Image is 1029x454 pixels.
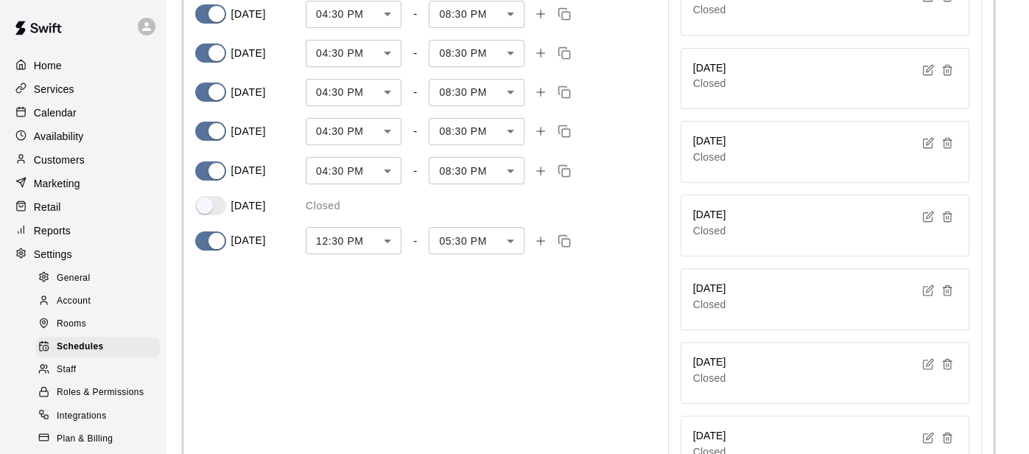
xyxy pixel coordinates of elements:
h6: [DATE] [693,60,726,77]
span: Integrations [57,409,107,424]
p: Availability [34,129,84,144]
a: Customers [12,149,154,171]
span: Rooms [57,317,86,332]
div: 04:30 PM [306,79,401,106]
div: Schedules [35,337,160,357]
p: [DATE] [231,7,265,22]
button: Add time slot [530,231,551,251]
span: Schedules [57,340,104,355]
a: Integrations [35,405,166,427]
button: Copy time [554,121,575,142]
div: General [35,268,160,289]
p: Customers [34,153,85,167]
div: 04:30 PM [306,1,401,28]
button: Copy time [554,43,575,63]
span: Staff [57,363,76,377]
div: 08:30 PM [429,1,524,28]
div: Account [35,291,160,312]
p: Closed [693,150,726,164]
div: 08:30 PM [429,118,524,145]
a: Calendar [12,102,154,124]
h6: [DATE] [693,355,726,371]
a: Staff [35,359,166,382]
p: Settings [34,247,72,262]
div: Staff [35,360,160,380]
p: Closed [693,297,726,312]
a: Reports [12,220,154,242]
span: Roles & Permissions [57,385,144,400]
button: Add time slot [530,4,551,24]
div: Roles & Permissions [35,383,160,403]
button: Copy time [554,161,575,181]
span: General [57,271,91,286]
p: Closed [693,371,726,385]
div: - [413,46,417,60]
div: 04:30 PM [306,157,401,184]
button: Copy time [554,4,575,24]
div: 05:30 PM [429,227,524,254]
p: [DATE] [231,163,265,178]
div: 08:30 PM [429,79,524,106]
div: - [413,234,417,248]
p: Closed [306,198,340,214]
button: Add time slot [530,82,551,102]
a: General [35,267,166,290]
p: Retail [34,200,61,214]
button: Add time slot [530,121,551,142]
h6: [DATE] [693,428,726,444]
a: Roles & Permissions [35,382,166,405]
p: Closed [693,76,726,91]
p: [DATE] [231,124,265,139]
a: Availability [12,125,154,147]
div: 08:30 PM [429,157,524,184]
p: Home [34,58,62,73]
a: Rooms [35,313,166,336]
a: Schedules [35,336,166,359]
div: 08:30 PM [429,40,524,67]
p: [DATE] [231,85,265,100]
a: Account [35,290,166,312]
div: 04:30 PM [306,40,401,67]
button: Add time slot [530,43,551,63]
p: [DATE] [231,46,265,61]
a: Plan & Billing [35,427,166,450]
a: Settings [12,243,154,265]
p: Closed [693,2,726,17]
a: Marketing [12,172,154,195]
p: Services [34,82,74,97]
h6: [DATE] [693,207,726,223]
h6: [DATE] [693,281,726,297]
div: - [413,164,417,178]
div: Rooms [35,314,160,335]
p: [DATE] [231,233,265,248]
a: Home [12,55,154,77]
a: Services [12,78,154,100]
div: 04:30 PM [306,118,401,145]
div: 12:30 PM [306,227,401,254]
div: Plan & Billing [35,429,160,450]
p: Closed [693,223,726,238]
button: Copy time [554,82,575,102]
h6: [DATE] [693,133,726,150]
span: Account [57,294,91,309]
p: Marketing [34,176,80,191]
p: Reports [34,223,71,238]
p: Calendar [34,105,77,120]
div: - [413,7,417,21]
div: - [413,85,417,99]
div: - [413,125,417,138]
span: Plan & Billing [57,432,113,447]
p: [DATE] [231,198,265,214]
a: Retail [12,196,154,218]
button: Add time slot [530,161,551,181]
button: Copy time [554,231,575,251]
